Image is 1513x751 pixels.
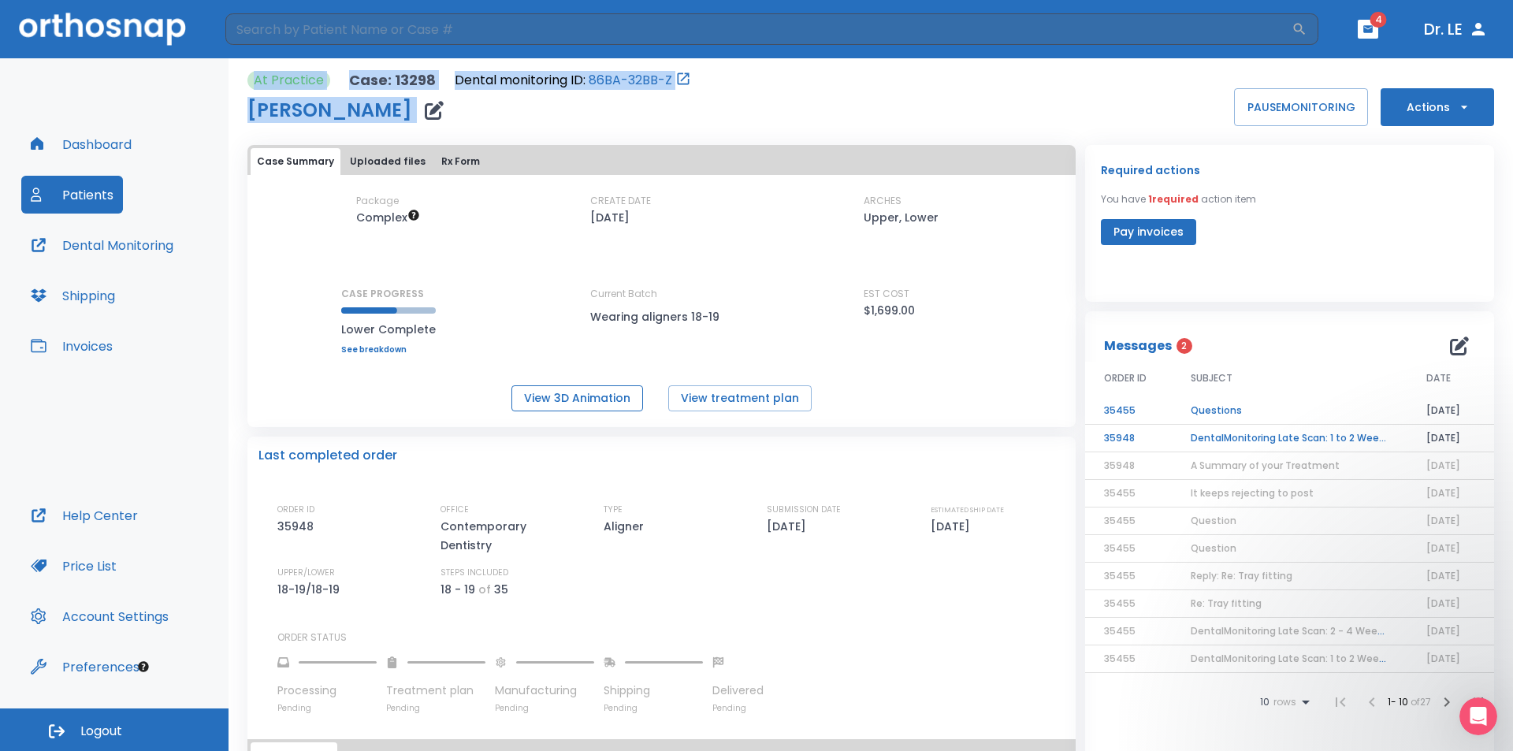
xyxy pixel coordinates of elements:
[1104,569,1136,582] span: 35455
[590,208,630,227] p: [DATE]
[1148,192,1199,206] span: 1 required
[767,503,841,517] p: SUBMISSION DATE
[590,287,732,301] p: Current Batch
[1104,459,1135,472] span: 35948
[1104,514,1136,527] span: 35455
[1104,624,1136,638] span: 35455
[1370,12,1387,28] span: 4
[441,517,574,555] p: Contemporary Dentistry
[277,580,345,599] p: 18-19/18-19
[1426,486,1460,500] span: [DATE]
[604,702,703,714] p: Pending
[136,660,151,674] div: Tooltip anchor
[1411,695,1431,708] span: of 27
[494,580,508,599] p: 35
[441,503,469,517] p: OFFICE
[864,301,915,320] p: $1,699.00
[1426,624,1460,638] span: [DATE]
[1388,695,1411,708] span: 1 - 10
[1426,541,1460,555] span: [DATE]
[931,517,976,536] p: [DATE]
[277,566,335,580] p: UPPER/LOWER
[1418,15,1494,43] button: Dr. LE
[441,580,475,599] p: 18 - 19
[21,176,123,214] button: Patients
[1426,514,1460,527] span: [DATE]
[247,101,412,120] h1: [PERSON_NAME]
[712,702,764,714] p: Pending
[341,345,436,355] a: See breakdown
[277,702,377,714] p: Pending
[1234,88,1368,126] button: PAUSEMONITORING
[21,125,141,163] button: Dashboard
[1426,569,1460,582] span: [DATE]
[1104,486,1136,500] span: 35455
[1381,88,1494,126] button: Actions
[1191,459,1340,472] span: A Summary of your Treatment
[277,630,1065,645] p: ORDER STATUS
[21,226,183,264] button: Dental Monitoring
[604,503,623,517] p: TYPE
[1407,425,1494,452] td: [DATE]
[589,71,672,90] a: 86BA-32BB-Z
[1104,371,1147,385] span: ORDER ID
[1426,597,1460,610] span: [DATE]
[590,307,732,326] p: Wearing aligners 18-19
[341,287,436,301] p: CASE PROGRESS
[1101,161,1200,180] p: Required actions
[590,194,651,208] p: CREATE DATE
[1270,697,1296,708] span: rows
[21,496,147,534] button: Help Center
[1104,541,1136,555] span: 35455
[478,580,491,599] p: of
[1172,425,1407,452] td: DentalMonitoring Late Scan: 1 to 2 Weeks Notification
[455,71,585,90] p: Dental monitoring ID:
[386,682,485,699] p: Treatment plan
[864,287,909,301] p: EST COST
[511,385,643,411] button: View 3D Animation
[21,277,125,314] button: Shipping
[251,148,1072,175] div: tabs
[1426,459,1460,472] span: [DATE]
[931,503,1004,517] p: ESTIMATED SHIP DATE
[277,517,319,536] p: 35948
[604,682,703,699] p: Shipping
[1407,397,1494,425] td: [DATE]
[349,71,436,90] p: Case: 13298
[1085,425,1172,452] td: 35948
[1191,371,1232,385] span: SUBJECT
[1191,597,1262,610] span: Re: Tray fitting
[356,194,399,208] p: Package
[1101,219,1196,245] button: Pay invoices
[21,648,149,686] button: Preferences
[712,682,764,699] p: Delivered
[1085,397,1172,425] td: 35455
[225,13,1292,45] input: Search by Patient Name or Case #
[1172,397,1407,425] td: Questions
[21,327,122,365] button: Invoices
[495,682,594,699] p: Manufacturing
[604,517,649,536] p: Aligner
[1191,652,1449,665] span: DentalMonitoring Late Scan: 1 to 2 Weeks Notification
[21,597,178,635] button: Account Settings
[1177,338,1192,354] span: 2
[1191,486,1314,500] span: It keeps rejecting to post
[1426,652,1460,665] span: [DATE]
[1260,697,1270,708] span: 10
[1426,371,1451,385] span: DATE
[1104,336,1172,355] p: Messages
[258,446,397,465] p: Last completed order
[864,208,939,227] p: Upper, Lower
[1459,697,1497,735] iframe: Intercom live chat
[1104,597,1136,610] span: 35455
[21,547,126,585] button: Price List
[864,194,901,208] p: ARCHES
[344,148,432,175] button: Uploaded files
